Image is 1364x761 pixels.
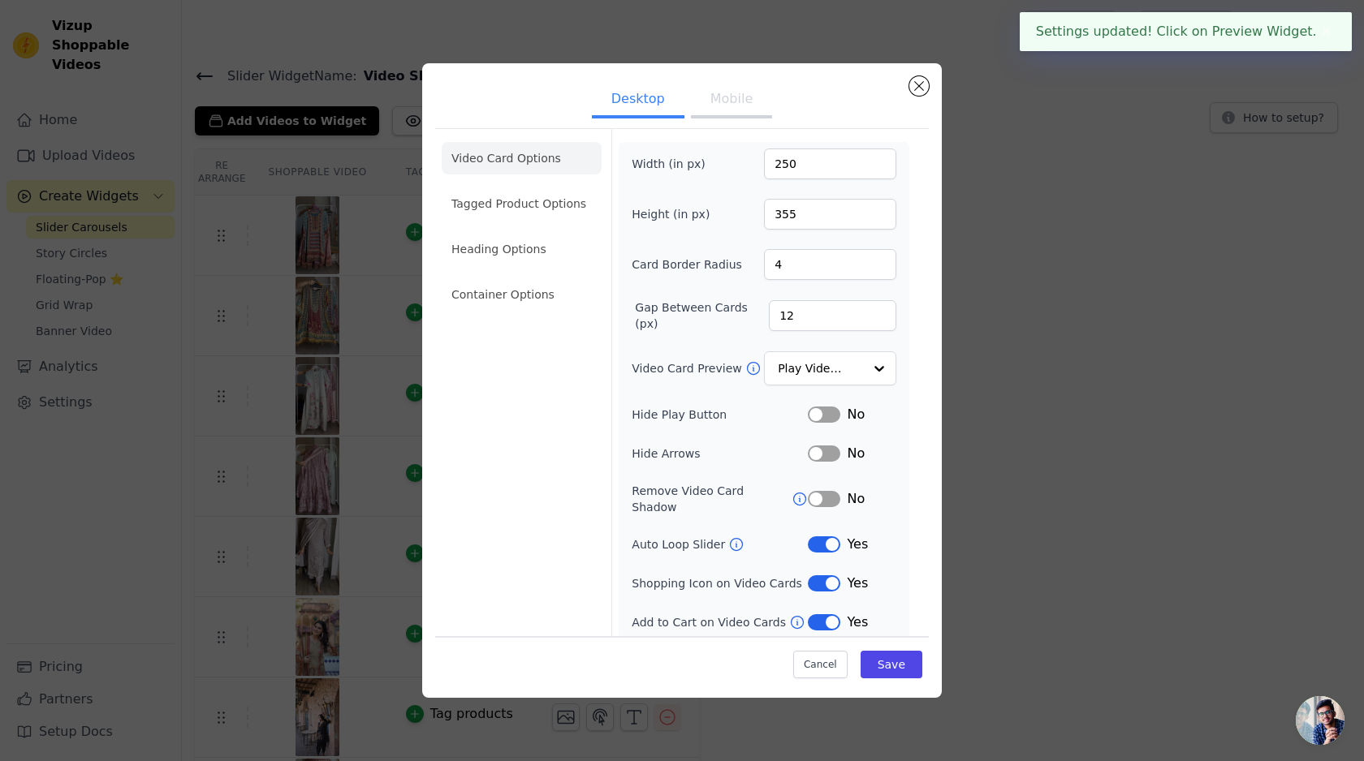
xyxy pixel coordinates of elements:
[847,574,868,593] span: Yes
[592,83,684,118] button: Desktop
[632,614,789,630] label: Add to Cart on Video Cards
[635,299,769,332] label: Gap Between Cards (px)
[861,651,922,678] button: Save
[847,535,868,554] span: Yes
[442,187,602,220] li: Tagged Product Options
[1020,12,1352,51] div: Settings updated! Click on Preview Widget.
[632,406,808,423] label: Hide Play Button
[847,444,865,463] span: No
[1317,22,1336,41] button: Close
[847,405,865,424] span: No
[793,651,848,678] button: Cancel
[691,83,772,118] button: Mobile
[442,233,602,265] li: Heading Options
[632,156,720,172] label: Width (in px)
[632,206,720,222] label: Height (in px)
[632,483,792,515] label: Remove Video Card Shadow
[632,360,745,376] label: Video Card Preview
[909,76,929,96] button: Close modal
[442,278,602,311] li: Container Options
[847,613,868,632] span: Yes
[442,142,602,174] li: Video Card Options
[632,536,728,552] label: Auto Loop Slider
[632,575,808,591] label: Shopping Icon on Video Cards
[1296,696,1345,745] a: Open chat
[847,489,865,509] span: No
[632,445,808,462] label: Hide Arrows
[632,256,742,273] label: Card Border Radius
